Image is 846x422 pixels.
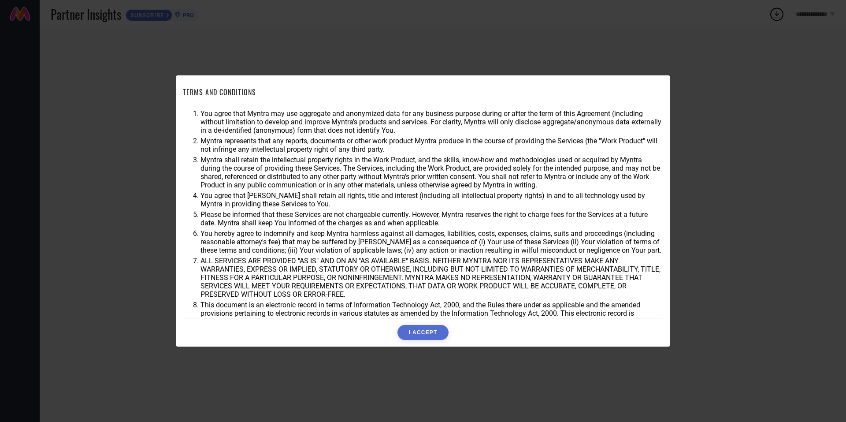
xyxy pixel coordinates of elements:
li: You hereby agree to indemnify and keep Myntra harmless against all damages, liabilities, costs, e... [200,229,663,254]
li: ALL SERVICES ARE PROVIDED "AS IS" AND ON AN "AS AVAILABLE" BASIS. NEITHER MYNTRA NOR ITS REPRESEN... [200,257,663,299]
li: Please be informed that these Services are not chargeable currently. However, Myntra reserves the... [200,210,663,227]
h1: TERMS AND CONDITIONS [183,87,256,97]
button: I ACCEPT [397,325,448,340]
li: This document is an electronic record in terms of Information Technology Act, 2000, and the Rules... [200,301,663,326]
li: Myntra represents that any reports, documents or other work product Myntra produce in the course ... [200,137,663,153]
li: You agree that [PERSON_NAME] shall retain all rights, title and interest (including all intellect... [200,191,663,208]
li: You agree that Myntra may use aggregate and anonymized data for any business purpose during or af... [200,109,663,134]
li: Myntra shall retain the intellectual property rights in the Work Product, and the skills, know-ho... [200,156,663,189]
